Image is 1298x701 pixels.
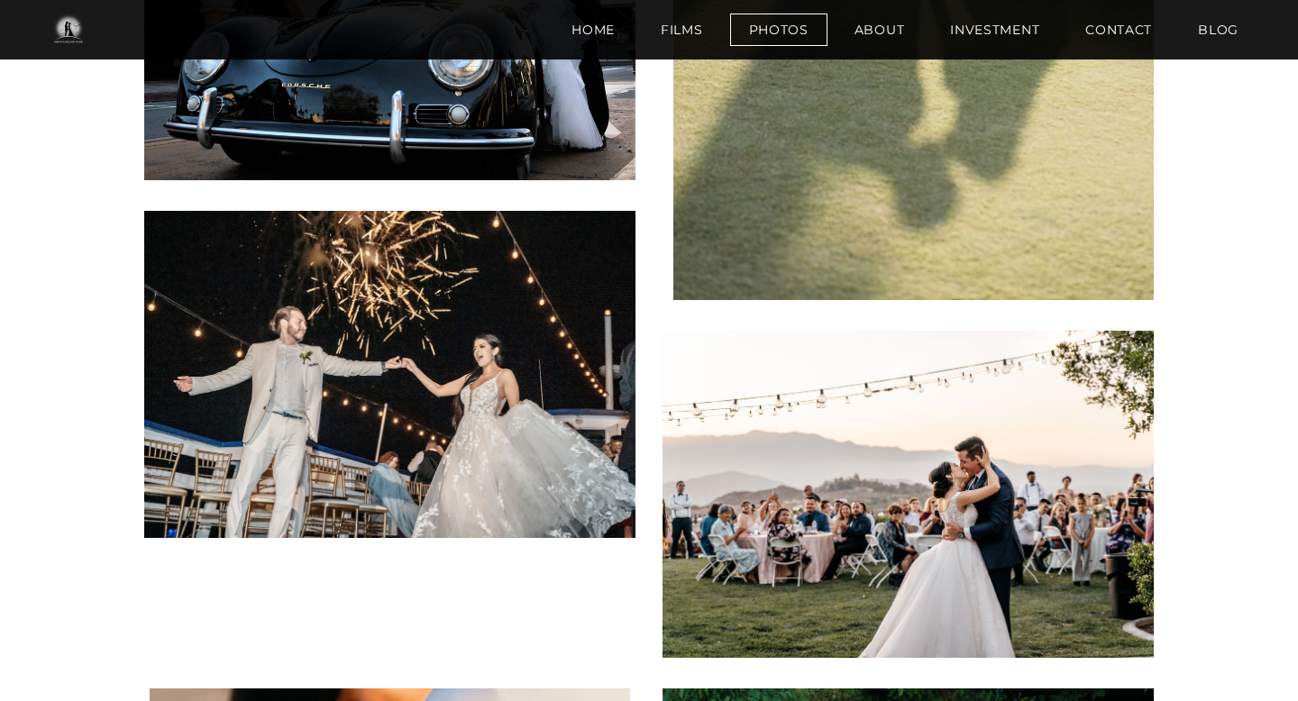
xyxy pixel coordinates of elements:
[1179,14,1257,46] a: BLOG
[36,12,100,48] img: One in a Million Films | Los Angeles Wedding Videographer
[836,14,924,46] a: About
[931,14,1058,46] a: Investment
[730,14,827,46] a: Photos
[1066,14,1171,46] a: Contact
[663,331,1154,658] img: Picture
[553,14,634,46] a: Home
[642,14,722,46] a: Films
[144,211,635,538] img: Picture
